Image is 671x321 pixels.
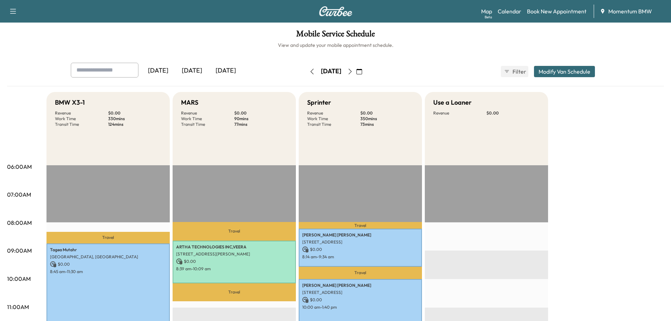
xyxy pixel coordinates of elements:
[108,122,161,127] p: 124 mins
[234,122,287,127] p: 77 mins
[181,98,198,107] h5: MARS
[307,116,360,122] p: Work Time
[108,116,161,122] p: 330 mins
[302,283,418,288] p: [PERSON_NAME] [PERSON_NAME]
[181,122,234,127] p: Transit Time
[360,116,414,122] p: 350 mins
[481,7,492,16] a: MapBeta
[181,110,234,116] p: Revenue
[302,232,418,238] p: [PERSON_NAME] [PERSON_NAME]
[299,222,422,229] p: Travel
[299,267,422,279] p: Travel
[307,110,360,116] p: Revenue
[512,67,525,76] span: Filter
[7,218,32,227] p: 08:00AM
[108,110,161,116] p: $ 0.00
[307,98,331,107] h5: Sprinter
[498,7,521,16] a: Calendar
[321,67,341,76] div: [DATE]
[7,30,664,42] h1: Mobile Service Schedule
[141,63,175,79] div: [DATE]
[307,122,360,127] p: Transit Time
[7,303,29,311] p: 11:00AM
[175,63,209,79] div: [DATE]
[527,7,586,16] a: Book New Appointment
[55,116,108,122] p: Work Time
[176,266,292,272] p: 8:39 am - 10:09 am
[7,274,31,283] p: 10:00AM
[608,7,652,16] span: Momentum BMW
[181,116,234,122] p: Work Time
[319,6,353,16] img: Curbee Logo
[302,290,418,295] p: [STREET_ADDRESS]
[302,246,418,253] p: $ 0.00
[501,66,528,77] button: Filter
[7,162,32,171] p: 06:00AM
[7,42,664,49] h6: View and update your mobile appointment schedule.
[433,110,486,116] p: Revenue
[302,254,418,260] p: 8:14 am - 9:34 am
[234,110,287,116] p: $ 0.00
[302,304,418,310] p: 10:00 am - 1:40 pm
[55,98,85,107] h5: BMW X3-1
[55,110,108,116] p: Revenue
[50,261,166,267] p: $ 0.00
[176,251,292,257] p: [STREET_ADDRESS][PERSON_NAME]
[50,269,166,274] p: 8:45 am - 11:30 am
[173,222,296,240] p: Travel
[209,63,243,79] div: [DATE]
[360,110,414,116] p: $ 0.00
[486,110,540,116] p: $ 0.00
[176,244,292,250] p: ARTHA TECHNOLOGIES INC,VEERA
[176,258,292,265] p: $ 0.00
[234,116,287,122] p: 90 mins
[7,246,32,255] p: 09:00AM
[302,239,418,245] p: [STREET_ADDRESS]
[46,232,170,243] p: Travel
[302,297,418,303] p: $ 0.00
[360,122,414,127] p: 73 mins
[433,98,472,107] h5: Use a Loaner
[50,247,166,253] p: Tagea Mutahr
[55,122,108,127] p: Transit Time
[7,190,31,199] p: 07:00AM
[534,66,595,77] button: Modify Van Schedule
[485,14,492,20] div: Beta
[173,283,296,301] p: Travel
[50,254,166,260] p: [GEOGRAPHIC_DATA], [GEOGRAPHIC_DATA]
